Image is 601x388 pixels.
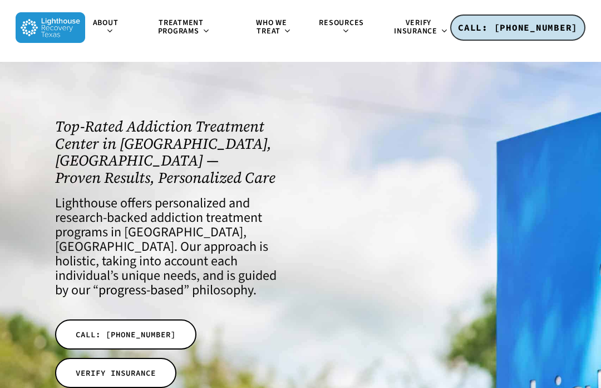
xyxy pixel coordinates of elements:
a: CALL: [PHONE_NUMBER] [55,319,196,350]
span: About [93,17,119,28]
img: Lighthouse Recovery Texas [16,12,85,43]
a: VERIFY INSURANCE [55,358,176,388]
a: Resources [312,19,377,36]
span: Who We Treat [256,17,287,37]
a: progress-based [98,280,184,300]
span: Treatment Programs [158,17,204,37]
h1: Top-Rated Addiction Treatment Center in [GEOGRAPHIC_DATA], [GEOGRAPHIC_DATA] — Proven Results, Pe... [55,118,290,187]
span: VERIFY INSURANCE [76,367,156,379]
span: Verify Insurance [394,17,437,37]
a: Treatment Programs [131,19,236,36]
span: Resources [319,17,364,28]
span: CALL: [PHONE_NUMBER] [76,329,176,340]
a: Who We Treat [237,19,312,36]
a: Verify Insurance [377,19,466,36]
a: About [85,19,132,36]
a: CALL: [PHONE_NUMBER] [450,14,585,41]
span: CALL: [PHONE_NUMBER] [458,22,578,33]
h4: Lighthouse offers personalized and research-backed addiction treatment programs in [GEOGRAPHIC_DA... [55,196,290,298]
